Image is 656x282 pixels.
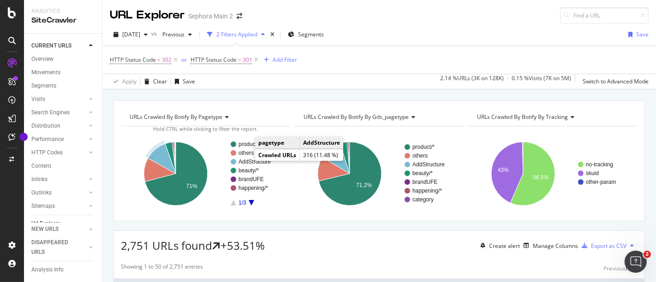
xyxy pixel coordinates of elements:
[239,150,254,156] text: others
[31,135,86,144] a: Performance
[157,56,161,64] span: =
[31,201,86,211] a: Sitemaps
[300,137,344,149] td: AddStructure
[31,265,95,275] a: Analysis Info
[31,121,60,131] div: Distribution
[31,41,72,51] div: CURRENT URLS
[110,74,137,89] button: Apply
[295,134,461,214] svg: A chart.
[159,27,196,42] button: Previous
[603,264,626,272] div: Previous
[128,110,282,124] h4: URLs Crawled By Botify By pagetype
[31,238,78,257] div: DISAPPEARED URLS
[533,242,578,250] div: Manage Columns
[586,161,613,168] text: no-tracking
[19,133,28,141] div: Tooltip anchor
[162,53,172,66] span: 302
[237,13,242,19] div: arrow-right-arrow-left
[31,188,52,198] div: Outlinks
[153,125,258,132] span: Hold CTRL while clicking to filter the report.
[122,30,140,38] span: 2025 Oct. 2nd
[356,182,372,188] text: 71.2%
[440,74,504,89] div: 2.14 % URLs ( 3K on 128K )
[579,74,649,89] button: Switch to Advanced Mode
[284,27,328,42] button: Segments
[238,56,241,64] span: =
[31,121,86,131] a: Distribution
[239,200,246,206] text: 1/3
[31,238,86,257] a: DISAPPEARED URLS
[31,15,95,26] div: SiteCrawler
[239,141,261,147] text: product/*
[583,77,649,85] div: Switch to Advanced Mode
[203,27,268,42] button: 2 Filters Applied
[468,134,635,214] svg: A chart.
[31,68,95,77] a: Movements
[260,54,297,65] button: Add Filter
[181,56,187,64] div: or
[153,77,167,85] div: Clear
[298,30,324,38] span: Segments
[412,196,434,203] text: category
[578,238,626,253] button: Export as CSV
[31,108,70,117] div: Search Engines
[625,251,647,273] iframe: Intercom live chat
[533,174,549,181] text: 56.5%
[560,7,649,23] input: Find a URL
[273,56,297,64] div: Add Filter
[151,29,159,37] span: vs
[489,242,520,250] div: Create alert
[239,176,264,182] text: brandUFE
[183,77,195,85] div: Save
[625,27,649,42] button: Save
[591,242,626,250] div: Export as CSV
[31,219,60,229] div: Url Explorer
[31,175,48,184] div: Inlinks
[121,263,203,274] div: Showing 1 to 50 of 2,751 entries
[110,56,156,64] span: HTTP Status Code
[268,30,276,39] div: times
[477,238,520,253] button: Create alert
[191,56,237,64] span: HTTP Status Code
[412,188,442,194] text: happening/*
[239,167,259,174] text: beauty/*
[31,161,95,171] a: Content
[31,188,86,198] a: Outlinks
[31,7,95,15] div: Analytics
[31,54,95,64] a: Overview
[412,170,433,176] text: beauty/*
[122,77,137,85] div: Apply
[475,110,629,124] h4: URLs Crawled By Botify By tracking
[31,148,63,158] div: HTTP Codes
[121,134,287,214] svg: A chart.
[31,148,86,158] a: HTTP Codes
[412,161,445,168] text: AddStructure
[188,12,233,21] div: Sephora Main 2
[255,137,300,149] td: pagetype
[636,30,649,38] div: Save
[159,30,185,38] span: Previous
[31,81,95,91] a: Segments
[498,167,509,173] text: 43%
[644,251,651,258] span: 2
[302,110,456,124] h4: URLs Crawled By Botify By gds_pagetype
[121,238,212,253] span: 2,751 URLs found
[31,94,86,104] a: Visits
[31,94,45,104] div: Visits
[31,54,54,64] div: Overview
[110,7,185,23] div: URL Explorer
[412,179,438,185] text: brandUFE
[181,55,187,64] button: or
[31,81,56,91] div: Segments
[300,149,344,161] td: 316 (11.48 %)
[31,135,64,144] div: Performance
[31,224,59,234] div: NEW URLS
[31,68,60,77] div: Movements
[255,149,300,161] td: Crawled URLs
[412,153,428,159] text: others
[31,161,51,171] div: Content
[31,201,55,211] div: Sitemaps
